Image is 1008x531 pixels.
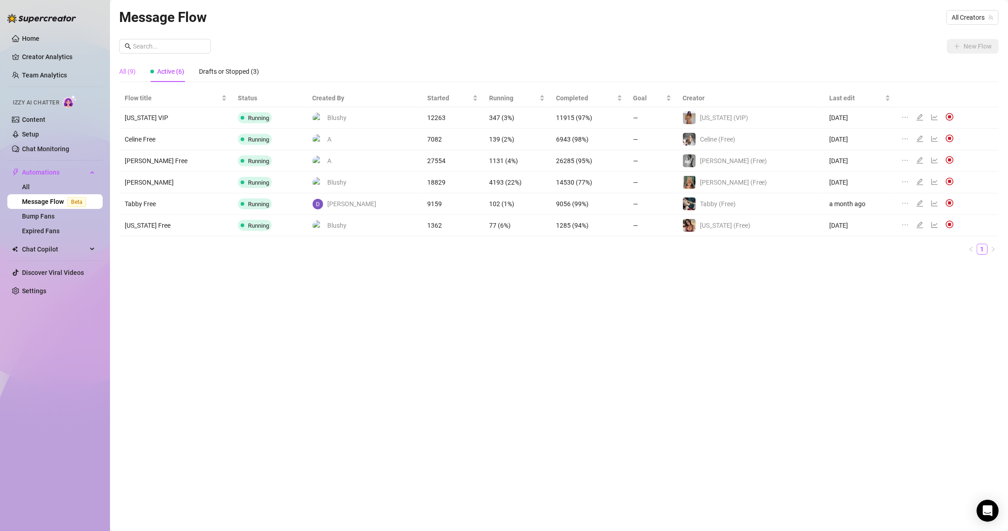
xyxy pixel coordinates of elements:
a: Setup [22,131,39,138]
a: Team Analytics [22,71,67,79]
td: 4193 (22%) [484,172,551,193]
span: left [969,246,974,252]
td: a month ago [824,193,896,215]
td: [US_STATE] Free [119,215,232,236]
td: — [628,107,677,129]
span: Last edit [829,93,883,103]
a: Home [22,35,39,42]
span: Flow title [125,93,220,103]
span: Active (6) [157,68,184,75]
span: line-chart [931,135,938,142]
td: 1362 [422,215,484,236]
img: logo-BBDzfeDw.svg [7,14,76,23]
span: [US_STATE] (Free) [700,222,750,229]
img: svg%3e [946,220,954,229]
span: Chat Copilot [22,242,87,257]
td: — [628,215,677,236]
span: [PERSON_NAME] (Free) [700,179,767,186]
span: Tabby (Free) [700,200,736,208]
td: [PERSON_NAME] [119,172,232,193]
td: [DATE] [824,129,896,150]
span: Running [248,115,269,121]
td: [DATE] [824,215,896,236]
span: ellipsis [902,135,909,142]
th: Goal [628,89,677,107]
button: right [988,244,999,255]
img: svg%3e [946,177,954,186]
span: A [327,134,331,144]
span: ellipsis [902,200,909,207]
img: svg%3e [946,199,954,207]
a: Bump Fans [22,213,55,220]
img: A [313,156,323,166]
div: Open Intercom Messenger [977,500,999,522]
span: edit [916,135,924,142]
img: A [313,134,323,145]
span: line-chart [931,178,938,186]
span: edit [916,221,924,229]
span: edit [916,178,924,186]
td: 27554 [422,150,484,172]
td: 139 (2%) [484,129,551,150]
td: [US_STATE] VIP [119,107,232,129]
span: thunderbolt [12,169,19,176]
a: Message FlowBeta [22,198,90,205]
span: line-chart [931,221,938,229]
img: AI Chatter [63,95,77,108]
div: Drafts or Stopped (3) [199,66,259,77]
td: [DATE] [824,107,896,129]
th: Creator [677,89,824,107]
span: Running [248,201,269,208]
td: 347 (3%) [484,107,551,129]
span: edit [916,157,924,164]
li: 1 [977,244,988,255]
span: Running [248,179,269,186]
td: 1285 (94%) [551,215,628,236]
span: Running [248,158,269,164]
td: 18829 [422,172,484,193]
td: [PERSON_NAME] Free [119,150,232,172]
span: [PERSON_NAME] [327,199,376,209]
button: New Flow [947,39,999,54]
span: Beta [67,197,86,207]
span: ellipsis [902,221,909,229]
span: Running [248,136,269,143]
span: Started [428,93,471,103]
span: [US_STATE] (VIP) [700,114,748,121]
td: 77 (6%) [484,215,551,236]
span: Blushy [327,177,347,187]
img: svg%3e [946,156,954,164]
a: All [22,183,30,191]
span: Running [248,222,269,229]
div: All (9) [119,66,136,77]
span: line-chart [931,200,938,207]
a: Chat Monitoring [22,145,69,153]
td: 11915 (97%) [551,107,628,129]
a: Settings [22,287,46,295]
img: Georgia (VIP) [683,111,696,124]
a: Content [22,116,45,123]
span: A [327,156,331,166]
td: — [628,150,677,172]
span: All Creators [952,11,993,24]
td: Tabby Free [119,193,232,215]
img: Kennedy (Free) [683,154,696,167]
span: Automations [22,165,87,180]
td: 9056 (99%) [551,193,628,215]
span: Celine (Free) [700,136,735,143]
img: Blushy [313,113,323,123]
img: Georgia (Free) [683,219,696,232]
th: Created By [307,89,422,107]
span: line-chart [931,157,938,164]
span: Completed [556,93,615,103]
button: left [966,244,977,255]
span: edit [916,114,924,121]
span: edit [916,200,924,207]
th: Flow title [119,89,232,107]
th: Started [422,89,484,107]
li: Previous Page [966,244,977,255]
td: — [628,193,677,215]
span: [PERSON_NAME] (Free) [700,157,767,164]
img: Blushy [313,177,323,188]
td: — [628,129,677,150]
